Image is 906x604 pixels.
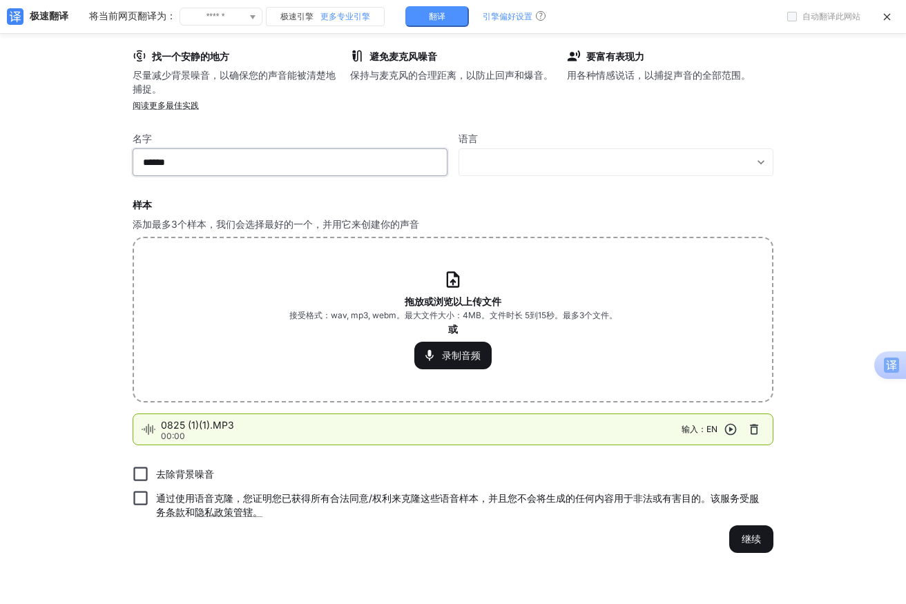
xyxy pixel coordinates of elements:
font: 3 [579,310,584,320]
font: 或 [448,323,458,335]
font: 秒。最多 [546,310,579,320]
font: 拖放或浏览以上传文件 [405,295,501,307]
font: 去除背景噪音 [156,468,214,480]
font: 避免麦克风噪音 [369,50,437,62]
font: 名字 [133,133,152,144]
font: 接受格式：wav, mp3, webm。最大文件大小：4MB。文件时长 [289,310,523,320]
font: 尽量减少背景噪音，以确保您的声音能被清楚地捕捉。 [133,69,336,95]
font: 到 [530,310,538,320]
font: 15 [538,310,546,320]
font: 语言 [459,133,478,144]
font: 输入：EN [682,424,717,434]
font: 要富有表现力 [586,50,644,62]
a: 阅读更多最佳实践 [133,100,199,110]
button: 继续 [729,525,773,553]
font: 0825 (1)(1).MP3 [161,419,234,431]
font: 个文件。 [584,310,617,320]
font: 3 [171,218,177,230]
font: 和 [185,506,195,518]
font: 样本 [133,199,152,211]
font: 个样本，我们会选择最好的一个，并用它来创建你的声音 [177,218,419,230]
a: 隐私政策管辖。 [195,506,262,518]
font: 找一个安静的地方 [152,50,229,62]
font: 继续 [742,533,761,545]
font: 保持与麦克风的合理距离，以防止回声和爆音。 [350,69,553,81]
font: 添加最多 [133,218,171,230]
font: 5 [525,310,530,320]
font: 录制音频 [442,349,481,361]
div: ​ [459,155,773,169]
button: 录制音频 [414,342,492,369]
font: 通过使用语音克隆，您证明您已获得所有合法同意/权利来克隆这些语音样本，并且您不会将生成的任何内容用于非法或有害目的。该服务受 [156,492,749,504]
font: 用各种情感说话，以捕捉声音的全部范围。 [567,69,751,81]
font: 00:00 [161,431,185,441]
